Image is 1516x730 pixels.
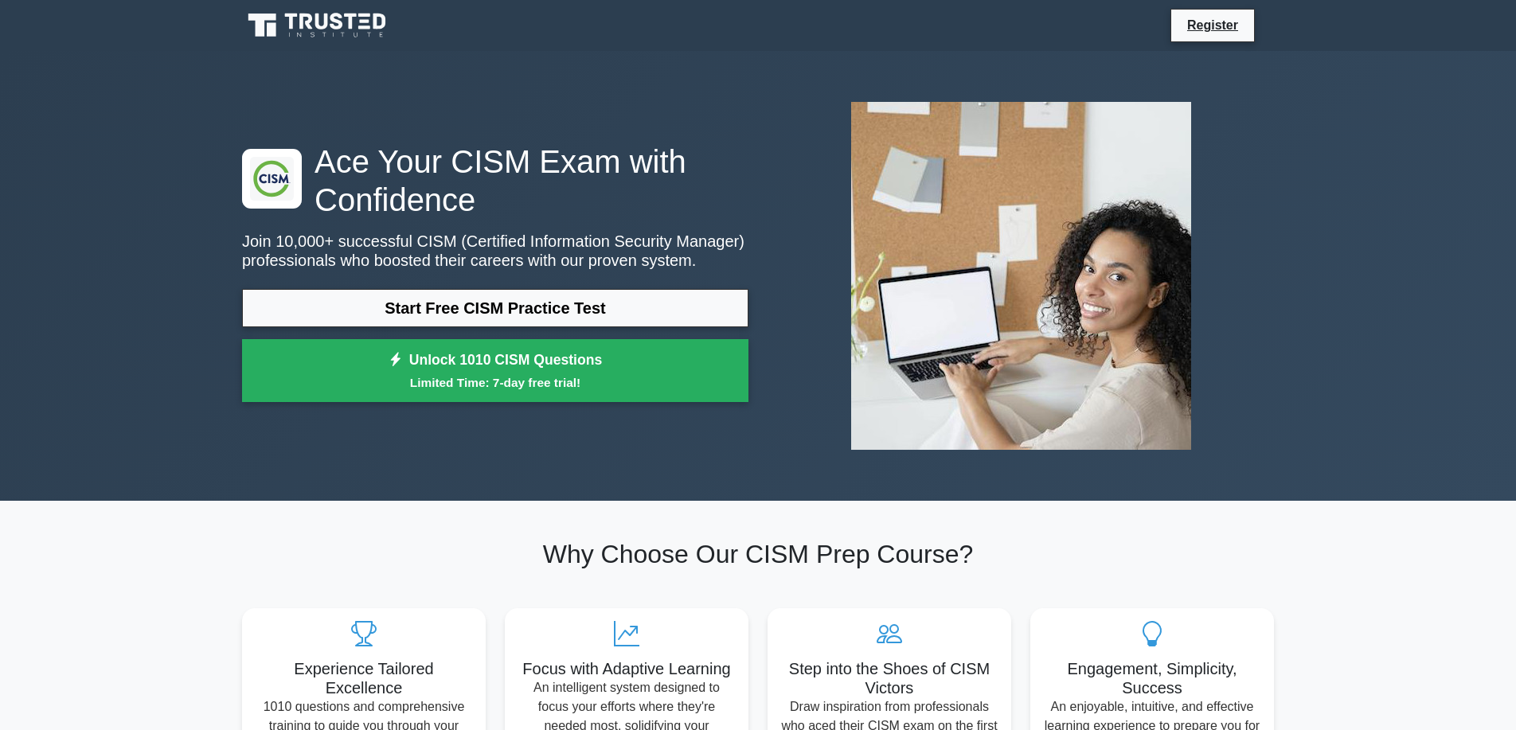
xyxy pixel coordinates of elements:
[242,539,1274,569] h2: Why Choose Our CISM Prep Course?
[242,289,748,327] a: Start Free CISM Practice Test
[780,659,998,697] h5: Step into the Shoes of CISM Victors
[262,373,729,392] small: Limited Time: 7-day free trial!
[242,142,748,219] h1: Ace Your CISM Exam with Confidence
[242,232,748,270] p: Join 10,000+ successful CISM (Certified Information Security Manager) professionals who boosted t...
[255,659,473,697] h5: Experience Tailored Excellence
[518,659,736,678] h5: Focus with Adaptive Learning
[242,339,748,403] a: Unlock 1010 CISM QuestionsLimited Time: 7-day free trial!
[1178,15,1248,35] a: Register
[1043,659,1261,697] h5: Engagement, Simplicity, Success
